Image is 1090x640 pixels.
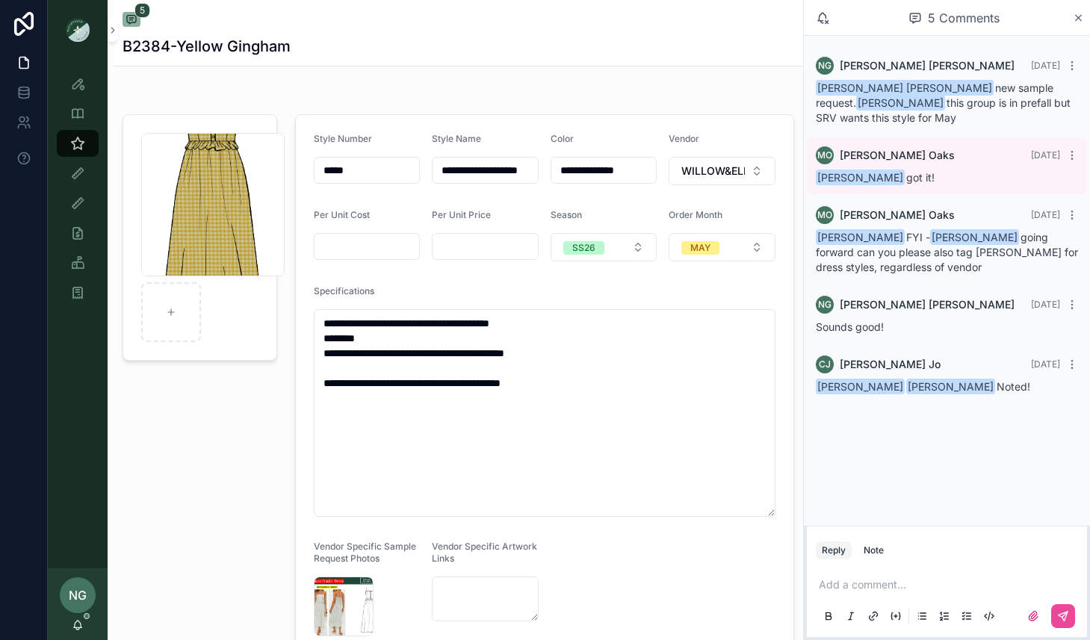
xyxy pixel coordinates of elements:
span: new sample request. this group is in prefall but SRV wants this style for May [816,81,1071,124]
span: MO [817,149,832,161]
span: Vendor [669,133,699,144]
span: MO [817,209,832,221]
span: Season [551,209,582,220]
span: WILLOW&ELLE [681,164,745,178]
span: Noted! [816,380,1030,393]
span: [PERSON_NAME] [PERSON_NAME] [816,80,994,96]
span: [DATE] [1031,209,1060,220]
span: NG [69,586,87,604]
span: FYI - going forward can you please also tag [PERSON_NAME] for dress styles, regardless of vendor [816,231,1078,273]
span: [PERSON_NAME] [856,95,945,111]
span: NG [818,60,832,72]
span: [PERSON_NAME] [PERSON_NAME] [840,297,1015,312]
span: [PERSON_NAME] [906,379,995,394]
span: 5 Comments [928,9,1000,27]
div: MAY [690,241,710,255]
span: CJ [819,358,831,370]
span: [PERSON_NAME] Oaks [840,148,955,163]
span: Vendor Specific Artwork Links [432,541,537,564]
span: 5 [134,3,150,18]
span: [PERSON_NAME] Oaks [840,208,955,223]
span: [PERSON_NAME] [PERSON_NAME] [840,58,1015,73]
span: [PERSON_NAME] [930,229,1019,245]
div: SS26 [572,241,595,255]
button: Select Button [669,233,775,261]
span: Per Unit Price [432,209,491,220]
span: [PERSON_NAME] [816,170,905,185]
span: got it! [816,171,935,184]
div: Note [864,544,884,556]
span: NG [818,299,832,311]
span: Style Name [432,133,481,144]
span: [PERSON_NAME] [816,379,905,394]
span: [DATE] [1031,299,1060,310]
span: Sounds good! [816,320,884,333]
button: Reply [816,541,852,559]
span: [PERSON_NAME] [816,229,905,245]
span: Specifications [314,285,374,296]
button: Select Button [551,233,657,261]
span: Style Number [314,133,372,144]
span: Order Month [669,209,722,220]
span: [PERSON_NAME] Jo [840,357,941,372]
div: scrollable content [48,60,108,326]
span: [DATE] [1031,149,1060,161]
span: [DATE] [1031,60,1060,71]
span: [DATE] [1031,358,1060,370]
span: Vendor Specific Sample Request Photos [314,541,416,564]
span: Color [551,133,574,144]
button: Select Button [669,157,775,185]
button: Note [858,541,890,559]
span: Per Unit Cost [314,209,370,220]
img: App logo [66,18,90,42]
h1: B2384-Yellow Gingham [123,36,291,57]
button: 5 [123,12,140,30]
